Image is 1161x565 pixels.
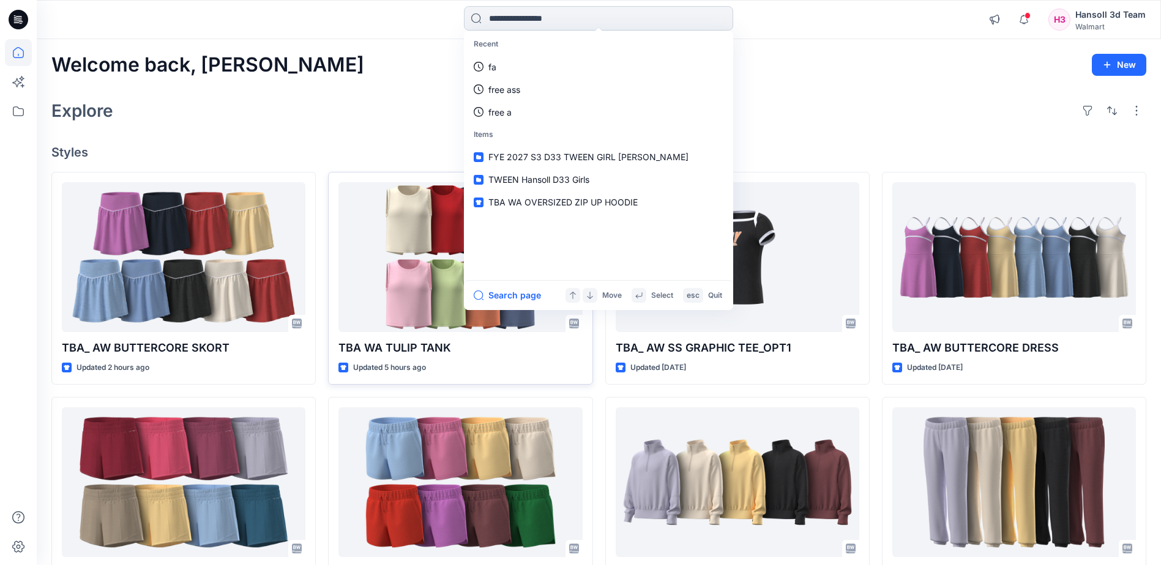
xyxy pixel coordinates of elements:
p: Updated [DATE] [907,361,963,374]
div: H3 [1048,9,1070,31]
a: TBA WA OVERSIZED ZIP UP HOODIE [466,191,731,213]
a: TBA_ AW RUN SHORT [62,407,305,557]
a: free ass [466,78,731,101]
p: free a [488,106,512,119]
a: TWEEN Hansoll D33 Girls [466,168,731,191]
a: TBA_ AW CORE FLEECE SHORTS_ FABRIC OPT(2) [338,407,582,557]
p: Recent [466,33,731,56]
h2: Explore [51,101,113,120]
p: TBA_ AW BUTTERCORE DRESS [892,339,1136,356]
p: fa [488,61,496,73]
a: TBA_ AW SS GRAPHIC TEE_OPT1 [616,182,859,332]
p: TBA_ AW BUTTERCORE SKORT [62,339,305,356]
span: TBA WA OVERSIZED ZIP UP HOODIE [488,197,638,207]
a: FYE 2027 S3 D33 TWEEN GIRL [PERSON_NAME] [466,146,731,168]
p: esc [687,289,700,302]
a: free a [466,101,731,124]
p: TBA WA TULIP TANK [338,339,582,356]
div: Walmart [1075,22,1146,31]
p: Updated 2 hours ago [77,361,149,374]
p: TBA_ AW SS GRAPHIC TEE_OPT1 [616,339,859,356]
button: Search page [474,288,541,303]
p: Quit [708,289,722,302]
h2: Welcome back, [PERSON_NAME] [51,54,364,76]
a: TBA_ AW BUTTERCORE DRESS [892,182,1136,332]
a: TBA WA TULIP TANK [338,182,582,332]
a: TBA_ AW SUEDED SCUBA JOGGER [892,407,1136,557]
p: Updated [DATE] [630,361,686,374]
p: Items [466,124,731,146]
p: Move [602,289,622,302]
h4: Styles [51,145,1146,160]
span: FYE 2027 S3 D33 TWEEN GIRL [PERSON_NAME] [488,152,689,162]
p: Select [651,289,673,302]
a: fa [466,56,731,78]
a: TBA_ AW BUTTERCORE SKORT [62,182,305,332]
span: TWEEN Hansoll D33 Girls [488,174,589,185]
p: Updated 5 hours ago [353,361,426,374]
div: Hansoll 3d Team [1075,7,1146,22]
button: New [1092,54,1146,76]
a: TBA_ AW SUEDED SCUBA TOP [616,407,859,557]
p: free ass [488,83,520,96]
